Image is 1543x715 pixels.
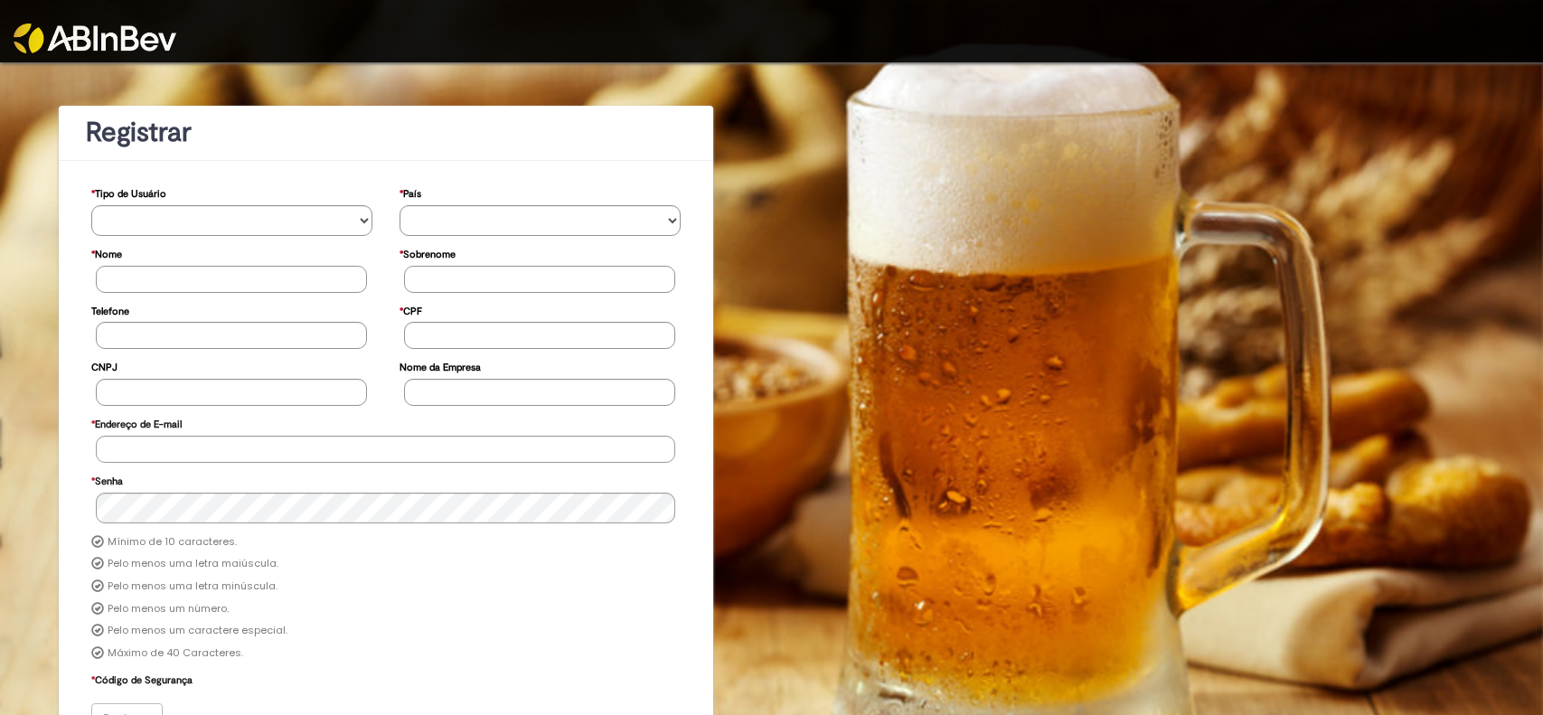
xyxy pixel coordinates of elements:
[91,409,182,436] label: Endereço de E-mail
[400,240,456,266] label: Sobrenome
[91,466,123,493] label: Senha
[400,179,421,205] label: País
[91,179,166,205] label: Tipo de Usuário
[91,665,193,691] label: Código de Segurança
[108,624,287,638] label: Pelo menos um caractere especial.
[86,118,686,147] h1: Registrar
[108,602,229,616] label: Pelo menos um número.
[108,535,237,550] label: Mínimo de 10 caracteres.
[91,296,129,323] label: Telefone
[91,240,122,266] label: Nome
[108,557,278,571] label: Pelo menos uma letra maiúscula.
[91,353,118,379] label: CNPJ
[108,646,243,661] label: Máximo de 40 Caracteres.
[14,24,176,53] img: ABInbev-white.png
[400,296,422,323] label: CPF
[400,353,481,379] label: Nome da Empresa
[108,579,278,594] label: Pelo menos uma letra minúscula.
